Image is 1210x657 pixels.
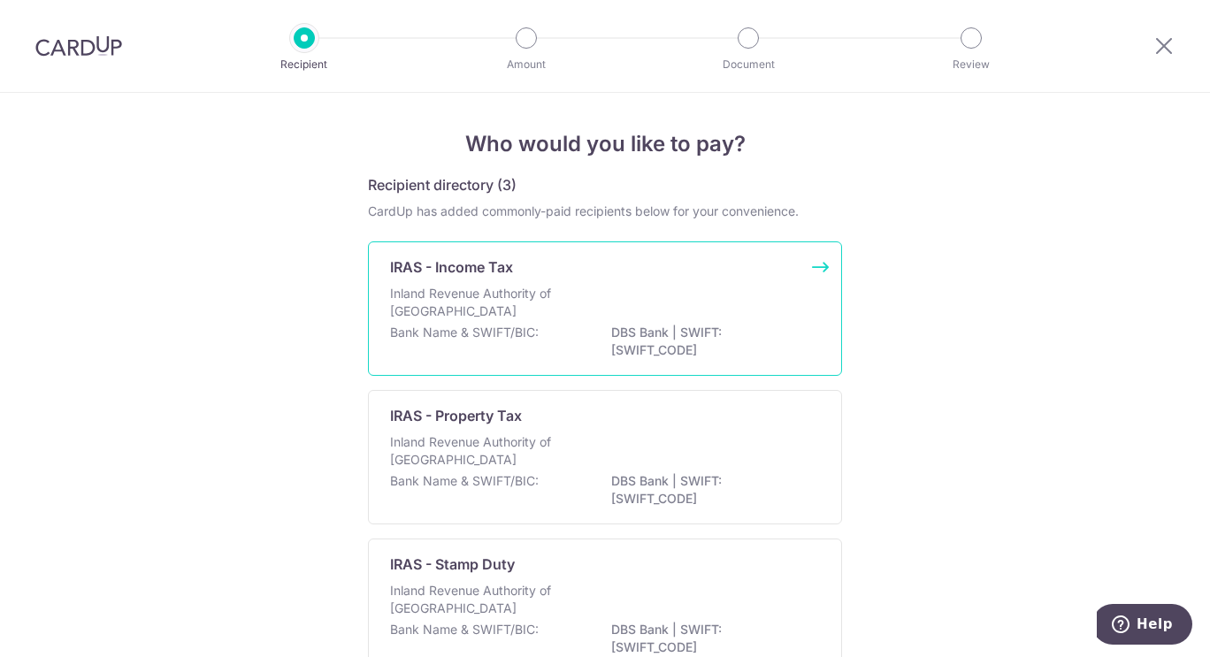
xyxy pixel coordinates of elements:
p: DBS Bank | SWIFT: [SWIFT_CODE] [611,621,809,656]
p: Inland Revenue Authority of [GEOGRAPHIC_DATA] [390,433,578,469]
p: Bank Name & SWIFT/BIC: [390,472,539,490]
p: IRAS - Stamp Duty [390,554,515,575]
img: CardUp [35,35,122,57]
p: IRAS - Income Tax [390,256,513,278]
p: DBS Bank | SWIFT: [SWIFT_CODE] [611,324,809,359]
p: IRAS - Property Tax [390,405,522,426]
p: Recipient [239,56,370,73]
h4: Who would you like to pay? [368,128,842,160]
p: Bank Name & SWIFT/BIC: [390,621,539,638]
p: DBS Bank | SWIFT: [SWIFT_CODE] [611,472,809,508]
p: Inland Revenue Authority of [GEOGRAPHIC_DATA] [390,582,578,617]
p: Amount [461,56,592,73]
p: Review [906,56,1037,73]
h5: Recipient directory (3) [368,174,517,195]
p: Document [683,56,814,73]
div: CardUp has added commonly-paid recipients below for your convenience. [368,202,842,220]
p: Inland Revenue Authority of [GEOGRAPHIC_DATA] [390,285,578,320]
p: Bank Name & SWIFT/BIC: [390,324,539,341]
iframe: Opens a widget where you can find more information [1097,604,1192,648]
